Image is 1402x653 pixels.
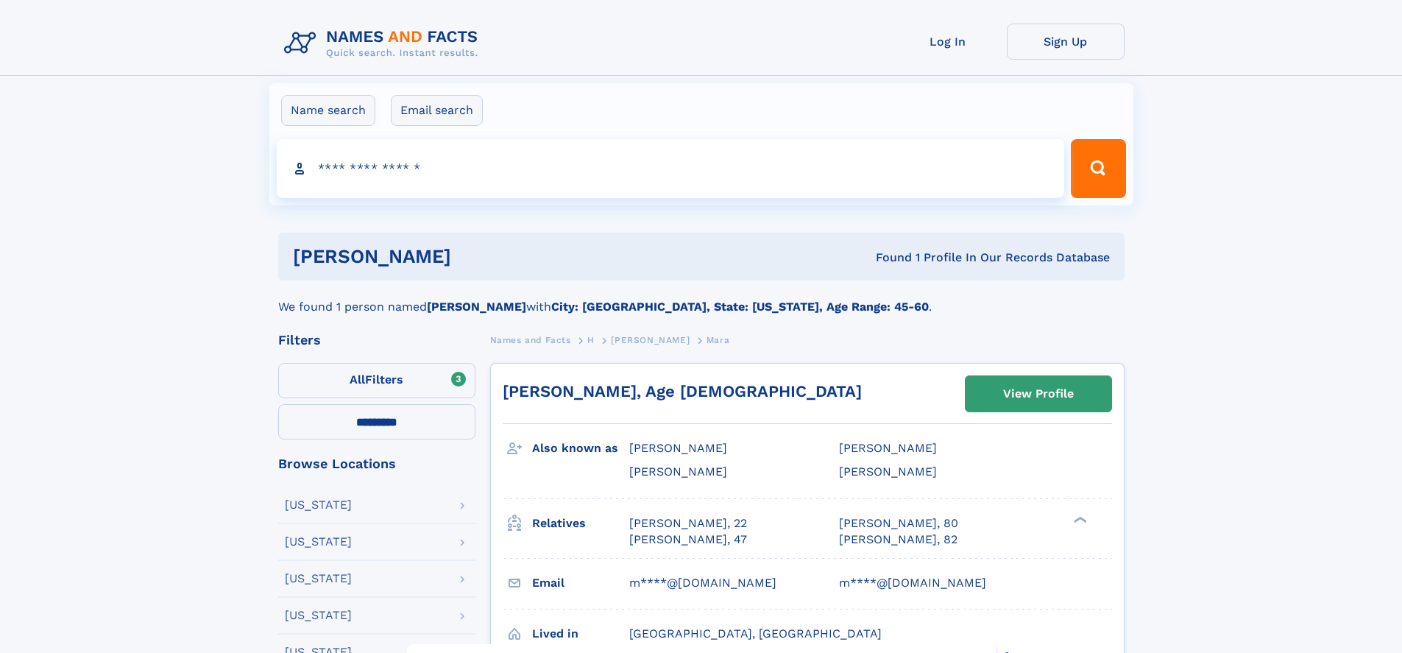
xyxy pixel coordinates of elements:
[707,335,729,345] span: Mara
[629,626,882,640] span: [GEOGRAPHIC_DATA], [GEOGRAPHIC_DATA]
[966,376,1111,412] a: View Profile
[285,573,352,585] div: [US_STATE]
[285,536,352,548] div: [US_STATE]
[285,610,352,621] div: [US_STATE]
[839,441,937,455] span: [PERSON_NAME]
[278,280,1125,316] div: We found 1 person named with .
[350,373,365,386] span: All
[278,363,475,398] label: Filters
[1070,515,1088,524] div: ❯
[503,382,862,400] a: [PERSON_NAME], Age [DEMOGRAPHIC_DATA]
[1007,24,1125,60] a: Sign Up
[532,621,629,646] h3: Lived in
[587,335,595,345] span: H
[285,499,352,511] div: [US_STATE]
[1071,139,1125,198] button: Search Button
[587,331,595,349] a: H
[663,250,1110,266] div: Found 1 Profile In Our Records Database
[629,465,727,479] span: [PERSON_NAME]
[629,441,727,455] span: [PERSON_NAME]
[490,331,571,349] a: Names and Facts
[551,300,929,314] b: City: [GEOGRAPHIC_DATA], State: [US_STATE], Age Range: 45-60
[278,24,490,63] img: Logo Names and Facts
[611,331,690,349] a: [PERSON_NAME]
[532,571,629,596] h3: Email
[281,95,375,126] label: Name search
[278,457,475,470] div: Browse Locations
[293,247,664,266] h1: [PERSON_NAME]
[1003,377,1074,411] div: View Profile
[839,532,957,548] a: [PERSON_NAME], 82
[839,465,937,479] span: [PERSON_NAME]
[277,139,1065,198] input: search input
[532,436,629,461] h3: Also known as
[278,333,475,347] div: Filters
[629,532,747,548] a: [PERSON_NAME], 47
[629,515,747,532] a: [PERSON_NAME], 22
[427,300,526,314] b: [PERSON_NAME]
[391,95,483,126] label: Email search
[839,515,958,532] a: [PERSON_NAME], 80
[532,511,629,536] h3: Relatives
[889,24,1007,60] a: Log In
[611,335,690,345] span: [PERSON_NAME]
